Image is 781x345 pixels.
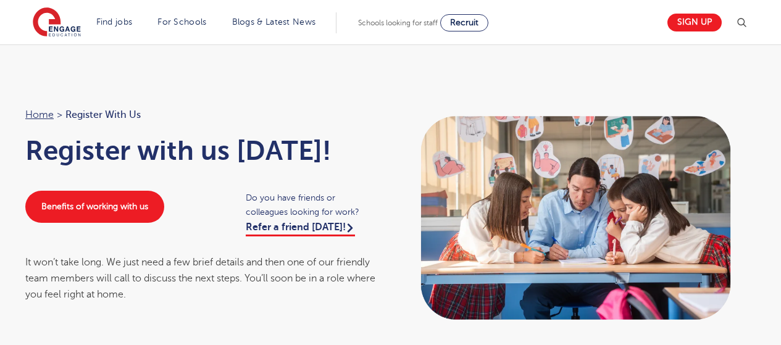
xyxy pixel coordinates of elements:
[96,17,133,27] a: Find jobs
[57,109,62,120] span: >
[25,191,164,223] a: Benefits of working with us
[25,135,378,166] h1: Register with us [DATE]!
[358,19,438,27] span: Schools looking for staff
[25,107,378,123] nav: breadcrumb
[65,107,141,123] span: Register with us
[25,109,54,120] a: Home
[667,14,722,31] a: Sign up
[157,17,206,27] a: For Schools
[440,14,488,31] a: Recruit
[232,17,316,27] a: Blogs & Latest News
[246,222,355,236] a: Refer a friend [DATE]!
[450,18,478,27] span: Recruit
[33,7,81,38] img: Engage Education
[246,191,378,219] span: Do you have friends or colleagues looking for work?
[25,254,378,303] div: It won’t take long. We just need a few brief details and then one of our friendly team members wi...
